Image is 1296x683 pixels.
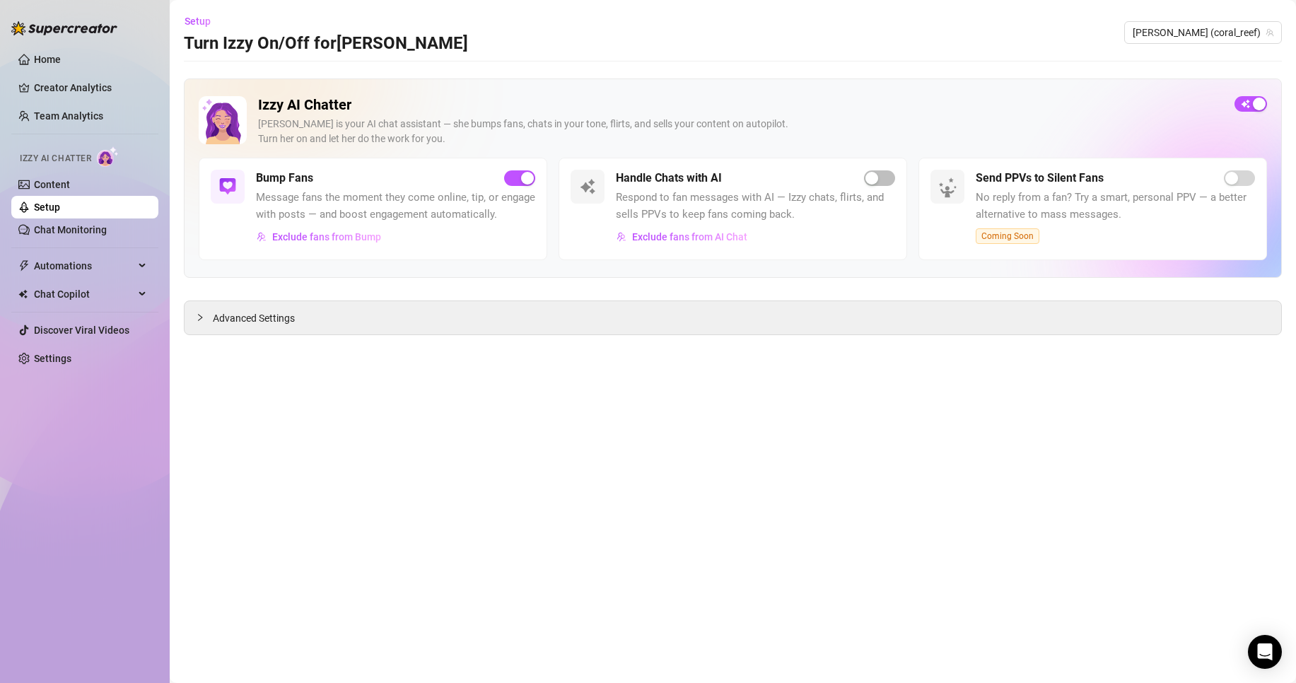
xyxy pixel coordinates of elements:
span: No reply from a fan? Try a smart, personal PPV — a better alternative to mass messages. [976,189,1255,223]
span: Coming Soon [976,228,1039,244]
img: Izzy AI Chatter [199,96,247,144]
h5: Bump Fans [256,170,313,187]
div: Open Intercom Messenger [1248,635,1282,669]
a: Chat Monitoring [34,224,107,235]
span: team [1266,28,1274,37]
h5: Send PPVs to Silent Fans [976,170,1104,187]
img: Chat Copilot [18,289,28,299]
a: Settings [34,353,71,364]
a: Content [34,179,70,190]
span: Exclude fans from Bump [272,231,381,243]
span: Chat Copilot [34,283,134,305]
h5: Handle Chats with AI [616,170,722,187]
div: [PERSON_NAME] is your AI chat assistant — she bumps fans, chats in your tone, flirts, and sells y... [258,117,1223,146]
span: Anna (coral_reef) [1133,22,1273,43]
img: svg%3e [257,232,267,242]
div: collapsed [196,310,213,325]
span: Automations [34,255,134,277]
a: Setup [34,202,60,213]
a: Creator Analytics [34,76,147,99]
a: Discover Viral Videos [34,325,129,336]
img: silent-fans-ppv-o-N6Mmdf.svg [938,177,961,200]
span: Message fans the moment they come online, tip, or engage with posts — and boost engagement automa... [256,189,535,223]
a: Team Analytics [34,110,103,122]
span: collapsed [196,313,204,322]
span: thunderbolt [18,260,30,272]
span: Izzy AI Chatter [20,152,91,165]
button: Exclude fans from Bump [256,226,382,248]
h2: Izzy AI Chatter [258,96,1223,114]
button: Setup [184,10,222,33]
span: Exclude fans from AI Chat [632,231,747,243]
a: Home [34,54,61,65]
span: Advanced Settings [213,310,295,326]
img: svg%3e [219,178,236,195]
img: AI Chatter [97,146,119,167]
span: Respond to fan messages with AI — Izzy chats, flirts, and sells PPVs to keep fans coming back. [616,189,895,223]
span: Setup [185,16,211,27]
button: Exclude fans from AI Chat [616,226,748,248]
img: logo-BBDzfeDw.svg [11,21,117,35]
h3: Turn Izzy On/Off for [PERSON_NAME] [184,33,468,55]
img: svg%3e [617,232,626,242]
img: svg%3e [579,178,596,195]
